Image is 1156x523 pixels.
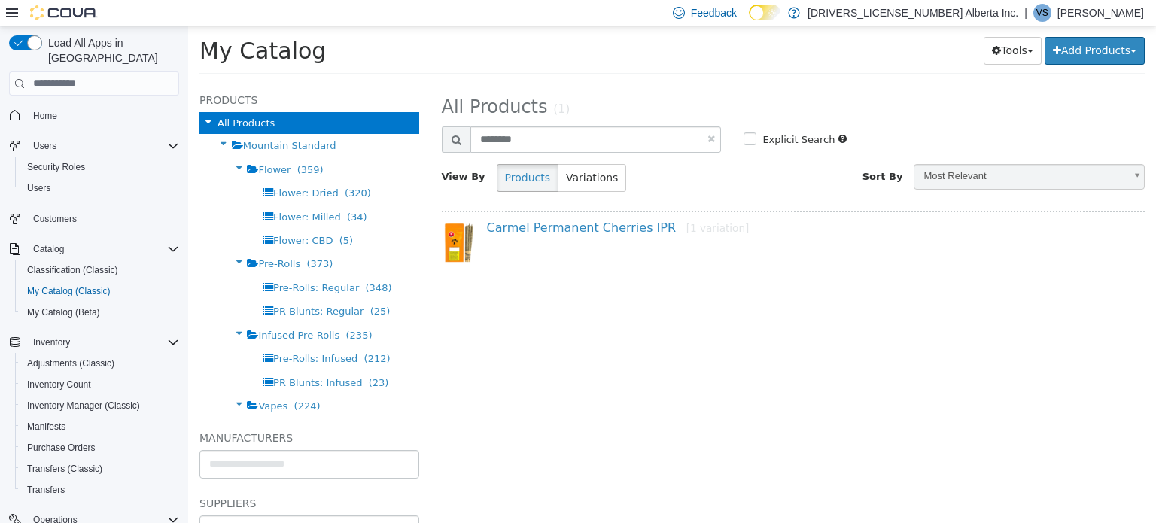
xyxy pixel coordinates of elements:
[27,463,102,475] span: Transfers (Classic)
[85,185,153,196] span: Flower: Milled
[1036,4,1048,22] span: VS
[15,157,185,178] button: Security Roles
[21,397,179,415] span: Inventory Manager (Classic)
[15,260,185,281] button: Classification (Classic)
[70,374,99,385] span: Vapes
[21,354,120,372] a: Adjustments (Classic)
[11,403,231,421] h5: Manufacturers
[33,110,57,122] span: Home
[856,11,957,38] button: Add Products
[27,240,70,258] button: Catalog
[27,106,179,125] span: Home
[33,336,70,348] span: Inventory
[498,196,561,208] small: [1 variation]
[70,303,151,315] span: Infused Pre-Rolls
[27,400,140,412] span: Inventory Manager (Classic)
[106,374,132,385] span: (224)
[27,137,179,155] span: Users
[1057,4,1144,22] p: [PERSON_NAME]
[27,421,65,433] span: Manifests
[109,138,135,149] span: (359)
[254,70,360,91] span: All Products
[21,376,97,394] a: Inventory Count
[85,279,175,290] span: PR Blunts: Regular
[15,302,185,323] button: My Catalog (Beta)
[15,479,185,500] button: Transfers
[3,332,185,353] button: Inventory
[29,91,87,102] span: All Products
[21,376,179,394] span: Inventory Count
[27,484,65,496] span: Transfers
[21,179,56,197] a: Users
[21,439,179,457] span: Purchase Orders
[27,379,91,391] span: Inventory Count
[1033,4,1051,22] div: Victor Sandoval Ortiz
[27,240,179,258] span: Catalog
[27,182,50,194] span: Users
[176,327,202,338] span: (212)
[27,161,85,173] span: Security Roles
[159,185,179,196] span: (34)
[85,327,169,338] span: Pre-Rolls: Infused
[21,179,179,197] span: Users
[33,140,56,152] span: Users
[21,158,179,176] span: Security Roles
[3,135,185,157] button: Users
[181,351,201,362] span: (23)
[182,279,202,290] span: (25)
[27,209,179,228] span: Customers
[11,65,231,83] h5: Products
[151,208,165,220] span: (5)
[11,468,231,486] h5: Suppliers
[796,11,853,38] button: Tools
[299,194,561,208] a: Carmel Permanent Cherries IPR[1 variation]
[15,458,185,479] button: Transfers (Classic)
[691,5,737,20] span: Feedback
[27,107,63,125] a: Home
[27,306,100,318] span: My Catalog (Beta)
[33,243,64,255] span: Catalog
[365,76,382,90] small: (1)
[30,5,98,20] img: Cova
[309,138,370,166] button: Products
[27,442,96,454] span: Purchase Orders
[15,395,185,416] button: Inventory Manager (Classic)
[749,5,780,20] input: Dark Mode
[27,357,114,369] span: Adjustments (Classic)
[178,256,204,267] span: (348)
[70,138,102,149] span: Flower
[21,282,117,300] a: My Catalog (Classic)
[3,239,185,260] button: Catalog
[726,138,957,163] a: Most Relevant
[21,439,102,457] a: Purchase Orders
[1024,4,1027,22] p: |
[85,161,151,172] span: Flower: Dried
[21,418,179,436] span: Manifests
[21,303,106,321] a: My Catalog (Beta)
[85,208,144,220] span: Flower: CBD
[27,285,111,297] span: My Catalog (Classic)
[674,144,715,156] span: Sort By
[21,397,146,415] a: Inventory Manager (Classic)
[70,232,112,243] span: Pre-Rolls
[15,178,185,199] button: Users
[808,4,1018,22] p: [DRIVERS_LICENSE_NUMBER] Alberta Inc.
[27,333,179,351] span: Inventory
[118,232,144,243] span: (373)
[42,35,179,65] span: Load All Apps in [GEOGRAPHIC_DATA]
[158,303,184,315] span: (235)
[21,282,179,300] span: My Catalog (Classic)
[85,351,174,362] span: PR Blunts: Infused
[15,353,185,374] button: Adjustments (Classic)
[21,261,124,279] a: Classification (Classic)
[55,114,148,125] span: Mountain Standard
[726,138,936,162] span: Most Relevant
[3,105,185,126] button: Home
[157,161,183,172] span: (320)
[27,137,62,155] button: Users
[21,460,108,478] a: Transfers (Classic)
[15,374,185,395] button: Inventory Count
[21,481,71,499] a: Transfers
[21,354,179,372] span: Adjustments (Classic)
